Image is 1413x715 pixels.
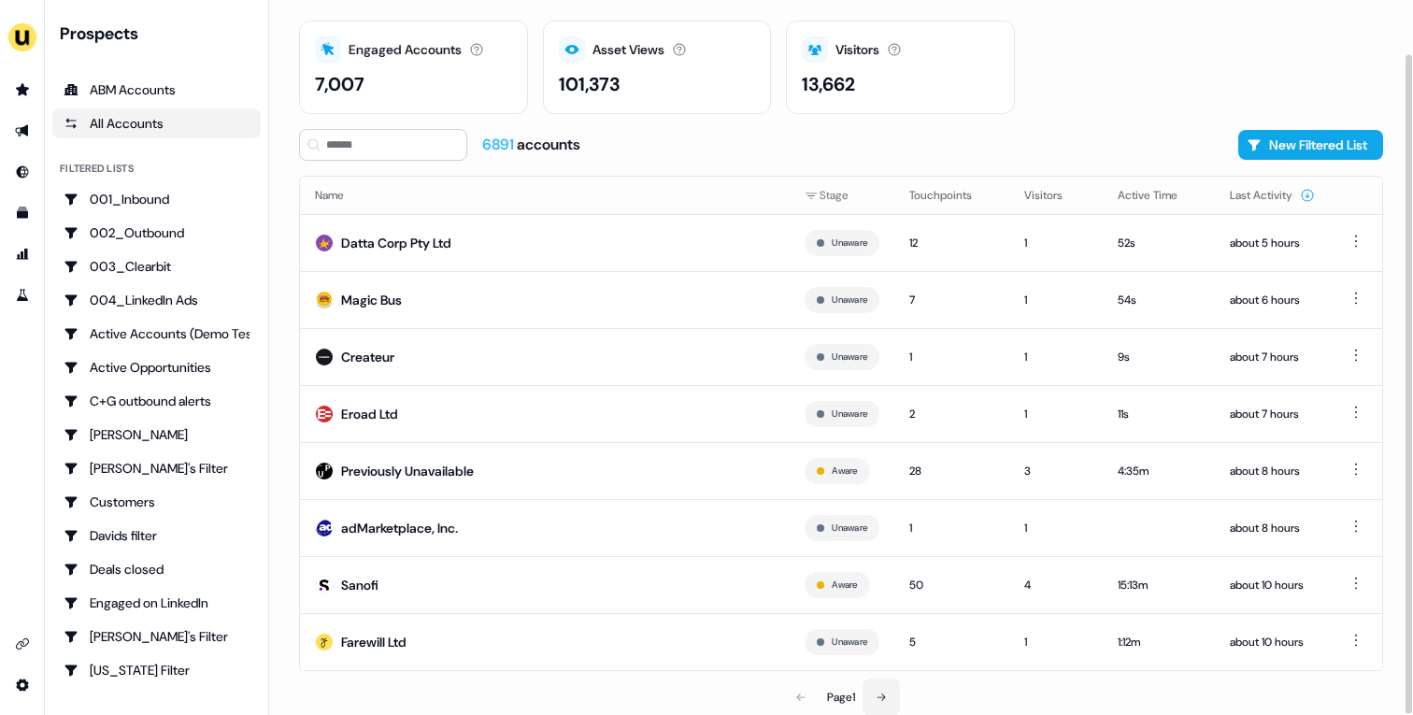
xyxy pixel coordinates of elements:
div: 1 [1024,633,1088,651]
div: 001_Inbound [64,190,250,208]
a: Go to Engaged on LinkedIn [52,588,261,618]
div: about 5 hours [1230,234,1315,252]
a: Go to Active Accounts (Demo Test) [52,319,261,349]
button: Unaware [832,520,867,536]
button: Unaware [832,406,867,422]
div: 4 [1024,576,1088,594]
div: Visitors [835,40,879,60]
a: Go to experiments [7,280,37,310]
div: about 10 hours [1230,633,1315,651]
button: Touchpoints [909,179,994,212]
div: Stage [805,186,879,205]
div: 3 [1024,462,1088,480]
div: about 10 hours [1230,576,1315,594]
div: Previously Unavailable [341,462,474,480]
a: Go to integrations [7,629,37,659]
a: Go to Georgia Filter [52,655,261,685]
a: Go to 001_Inbound [52,184,261,214]
div: 1 [1024,348,1088,366]
button: Unaware [832,634,867,651]
div: 4:35m [1118,462,1200,480]
a: Go to 002_Outbound [52,218,261,248]
div: Engaged Accounts [349,40,462,60]
div: [PERSON_NAME] [64,425,250,444]
div: 1 [909,519,994,537]
div: accounts [482,135,580,155]
a: ABM Accounts [52,75,261,105]
div: Prospects [60,22,261,45]
a: Go to 004_LinkedIn Ads [52,285,261,315]
button: Active Time [1118,179,1200,212]
div: 7,007 [315,70,364,98]
div: Active Opportunities [64,358,250,377]
div: 11s [1118,405,1200,423]
a: Go to Davids filter [52,521,261,551]
div: 1 [1024,291,1088,309]
div: about 7 hours [1230,405,1315,423]
a: Go to Customers [52,487,261,517]
div: 50 [909,576,994,594]
div: 004_LinkedIn Ads [64,291,250,309]
div: [PERSON_NAME]'s Filter [64,627,250,646]
a: Go to templates [7,198,37,228]
button: New Filtered List [1238,130,1383,160]
div: 1 [1024,405,1088,423]
div: about 6 hours [1230,291,1315,309]
div: Customers [64,493,250,511]
a: Go to Charlotte's Filter [52,453,261,483]
div: ABM Accounts [64,80,250,99]
button: Last Activity [1230,179,1315,212]
div: Filtered lists [60,161,134,177]
a: Go to Charlotte Stone [52,420,261,450]
a: Go to Inbound [7,157,37,187]
div: Eroad Ltd [341,405,398,423]
div: 13,662 [802,70,855,98]
div: 12 [909,234,994,252]
div: 1 [1024,234,1088,252]
div: Createur [341,348,394,366]
div: 1 [909,348,994,366]
div: Deals closed [64,560,250,579]
span: 6891 [482,135,517,154]
div: 1 [1024,519,1088,537]
a: Go to C+G outbound alerts [52,386,261,416]
div: 002_Outbound [64,223,250,242]
div: Davids filter [64,526,250,545]
button: Unaware [832,235,867,251]
div: about 8 hours [1230,519,1315,537]
a: Go to Deals closed [52,554,261,584]
div: Farewill Ltd [341,633,407,651]
div: 101,373 [559,70,620,98]
div: Sanofi [341,576,378,594]
div: 1:12m [1118,633,1200,651]
div: 54s [1118,291,1200,309]
div: [US_STATE] Filter [64,661,250,679]
div: Asset Views [592,40,664,60]
div: 5 [909,633,994,651]
div: 15:13m [1118,576,1200,594]
div: 7 [909,291,994,309]
div: 003_Clearbit [64,257,250,276]
button: Aware [832,577,857,593]
div: All Accounts [64,114,250,133]
div: about 7 hours [1230,348,1315,366]
div: C+G outbound alerts [64,392,250,410]
a: Go to attribution [7,239,37,269]
a: Go to prospects [7,75,37,105]
a: Go to integrations [7,670,37,700]
div: adMarketplace, Inc. [341,519,458,537]
a: Go to Geneviève's Filter [52,622,261,651]
a: All accounts [52,108,261,138]
div: 2 [909,405,994,423]
div: Engaged on LinkedIn [64,593,250,612]
div: 28 [909,462,994,480]
div: Page 1 [827,688,855,707]
button: Unaware [832,292,867,308]
div: 52s [1118,234,1200,252]
div: Magic Bus [341,291,402,309]
button: Visitors [1024,179,1085,212]
a: Go to outbound experience [7,116,37,146]
a: Go to 003_Clearbit [52,251,261,281]
th: Name [300,177,790,214]
button: Aware [832,463,857,479]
